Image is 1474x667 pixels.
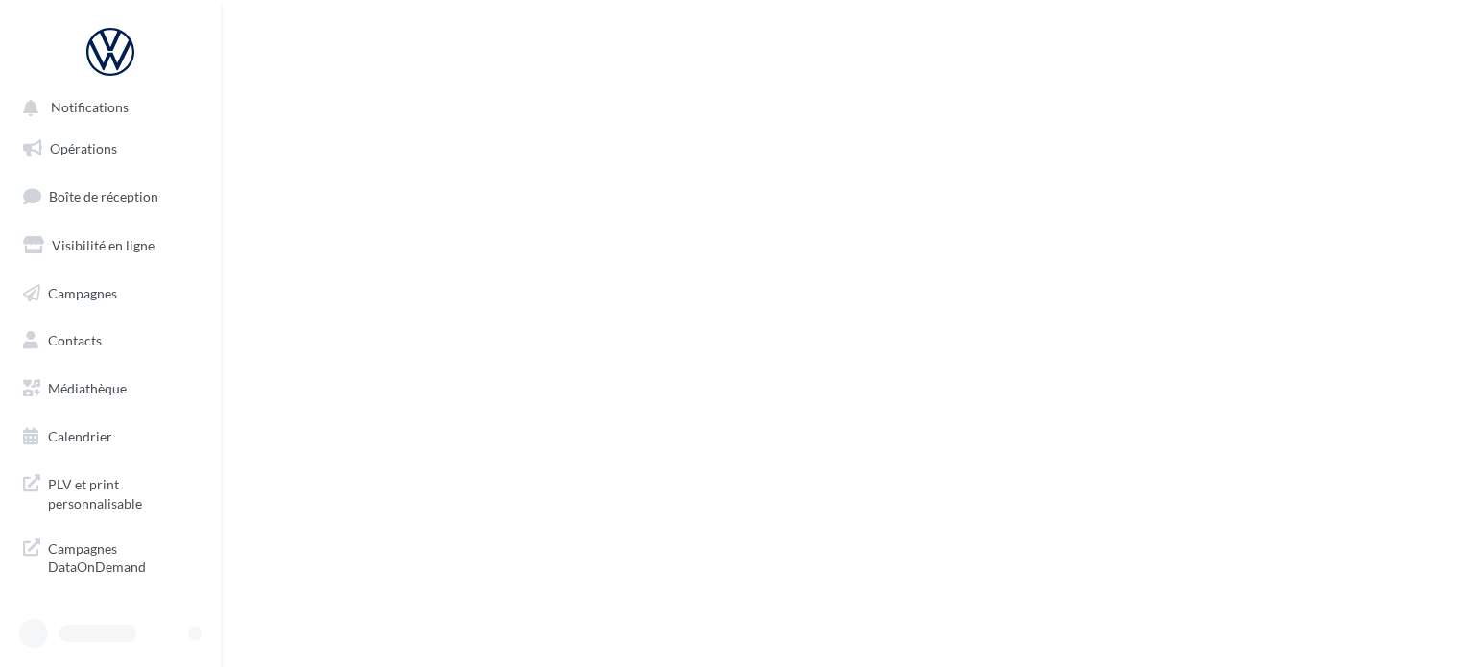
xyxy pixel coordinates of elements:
a: Calendrier [12,417,209,457]
a: Opérations [12,129,209,169]
a: Campagnes DataOnDemand [12,528,209,584]
span: Campagnes DataOnDemand [48,536,198,577]
span: Opérations [50,140,117,156]
span: Notifications [51,100,129,116]
a: Médiathèque [12,369,209,409]
a: Contacts [12,321,209,361]
a: Visibilité en ligne [12,226,209,266]
a: Boîte de réception [12,176,209,217]
span: PLV et print personnalisable [48,471,198,512]
span: Campagnes [48,284,117,300]
span: Calendrier [48,428,112,444]
a: PLV et print personnalisable [12,464,209,520]
span: Boîte de réception [49,188,158,204]
span: Visibilité en ligne [52,237,155,253]
a: Campagnes [12,274,209,314]
span: Médiathèque [48,380,127,396]
span: Contacts [48,332,102,348]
